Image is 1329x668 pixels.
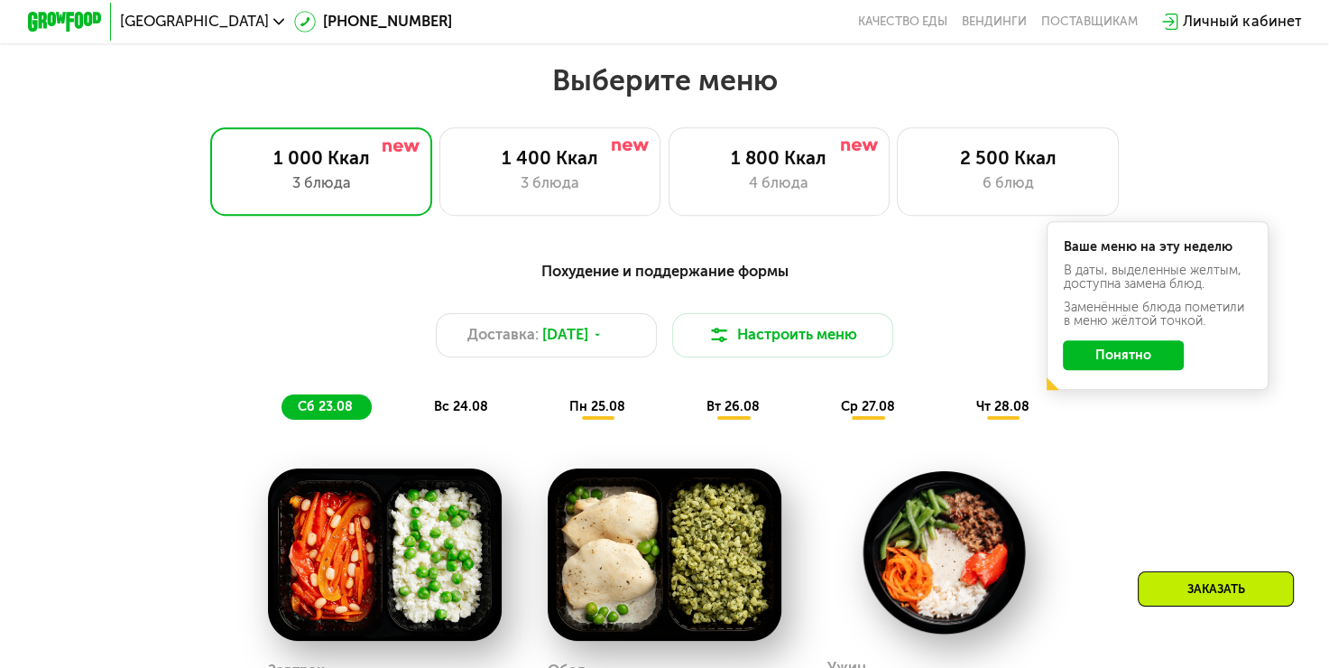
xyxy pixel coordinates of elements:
[294,11,453,33] a: [PHONE_NUMBER]
[434,399,488,414] span: вс 24.08
[230,147,413,170] div: 1 000 Ккал
[917,172,1100,195] div: 6 блюд
[467,324,539,347] span: Доставка:
[1063,340,1184,370] button: Понятно
[688,147,871,170] div: 1 800 Ккал
[688,172,871,195] div: 4 блюда
[1063,302,1251,328] div: Заменённые блюда пометили в меню жёлтой точкой.
[458,172,641,195] div: 3 блюда
[542,324,588,347] span: [DATE]
[120,14,269,29] span: [GEOGRAPHIC_DATA]
[59,62,1269,98] h2: Выберите меню
[230,172,413,195] div: 3 блюда
[1063,241,1251,254] div: Ваше меню на эту неделю
[569,399,625,414] span: пн 25.08
[298,399,353,414] span: сб 23.08
[672,313,894,357] button: Настроить меню
[706,399,760,414] span: вт 26.08
[841,399,895,414] span: ср 27.08
[917,147,1100,170] div: 2 500 Ккал
[1138,571,1294,607] div: Заказать
[1041,14,1138,29] div: поставщикам
[976,399,1029,414] span: чт 28.08
[118,260,1211,283] div: Похудение и поддержание формы
[1063,264,1251,291] div: В даты, выделенные желтым, доступна замена блюд.
[1183,11,1301,33] div: Личный кабинет
[962,14,1027,29] a: Вендинги
[858,14,947,29] a: Качество еды
[458,147,641,170] div: 1 400 Ккал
